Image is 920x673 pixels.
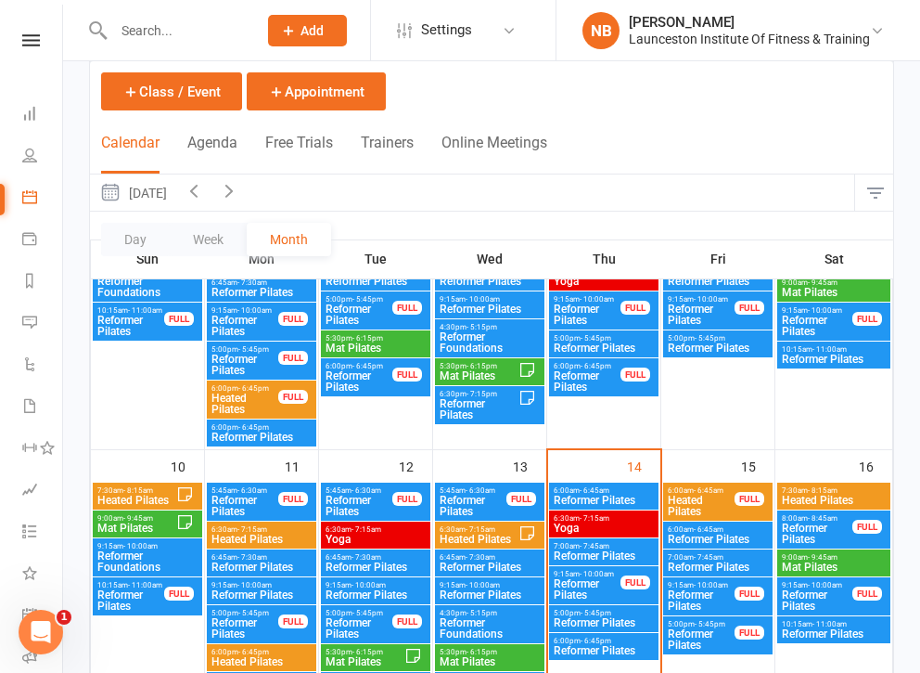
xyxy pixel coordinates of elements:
span: - 8:15am [808,486,837,495]
span: - 6:15pm [352,648,383,656]
div: FULL [164,312,194,326]
div: FULL [620,368,650,382]
span: - 10:00am [694,295,728,304]
span: - 5:45pm [581,334,611,343]
div: FULL [392,368,422,382]
div: NB [582,12,620,49]
span: - 11:00am [812,620,847,628]
span: 9:15am [439,581,541,589]
iframe: Intercom live chat [19,610,63,654]
span: Reformer Pilates [211,617,279,640]
input: Search... [108,18,244,44]
span: 6:45am [439,553,541,562]
span: Heated Pilates [781,495,887,506]
button: Week [170,223,247,256]
div: FULL [392,492,422,506]
span: - 10:00am [237,581,272,589]
span: 6:45am [325,553,427,562]
span: - 10:00am [466,581,500,589]
span: 5:30pm [325,648,404,656]
span: - 10:00am [580,295,614,304]
span: Reformer Pilates [553,645,655,656]
span: - 8:45am [808,514,837,523]
div: 14 [627,450,660,481]
span: Mat Pilates [439,656,541,667]
span: Reformer Pilates [211,495,279,517]
div: [PERSON_NAME] [629,14,870,31]
a: Reports [22,262,64,304]
span: - 7:45am [694,553,723,562]
div: FULL [278,312,308,326]
span: - 7:30am [466,553,495,562]
span: 9:00am [96,514,176,523]
span: - 6:15pm [466,362,497,370]
span: - 6:45pm [581,362,611,370]
span: 9:15am [96,542,198,550]
a: Dashboard [22,95,64,136]
span: Reformer Foundations [96,276,198,298]
button: Class / Event [101,72,242,110]
span: - 9:45am [808,553,837,562]
span: - 5:45pm [695,620,725,628]
span: Reformer Pilates [553,578,621,601]
span: Reformer Pilates [96,589,165,612]
span: - 7:15pm [466,390,497,398]
span: Heated Pilates [211,656,313,667]
div: 11 [285,450,318,481]
span: - 5:15pm [466,323,497,331]
div: FULL [852,587,882,601]
span: 9:15am [553,295,621,304]
span: Reformer Pilates [781,354,887,365]
span: - 10:00am [123,542,158,550]
span: 9:15am [781,306,853,315]
a: General attendance kiosk mode [22,596,64,638]
span: 5:00pm [667,334,769,343]
span: 9:15am [667,295,735,304]
span: - 7:15am [466,525,495,534]
a: Calendar [22,178,64,220]
span: - 7:45am [580,542,609,550]
span: Reformer Pilates [211,287,313,298]
span: Mat Pilates [781,562,887,573]
div: FULL [852,312,882,326]
span: 5:00pm [325,609,393,617]
span: Reformer Pilates [325,617,393,640]
span: 5:30pm [439,362,518,370]
span: Reformer Pilates [325,589,427,601]
span: - 6:15pm [352,334,383,343]
a: What's New [22,554,64,596]
span: 6:45am [211,278,313,287]
div: FULL [852,520,882,534]
span: 10:15am [781,345,887,354]
span: - 9:45am [808,278,837,287]
span: Reformer Pilates [781,628,887,640]
span: Reformer Pilates [553,617,655,628]
span: Reformer Pilates [439,589,541,601]
div: 13 [513,450,546,481]
span: 6:00pm [211,384,279,393]
span: 9:15am [211,581,313,589]
span: 5:00pm [211,609,279,617]
span: Yoga [553,276,655,287]
span: 5:00pm [667,620,735,628]
div: FULL [735,626,764,640]
span: Reformer Pilates [325,370,393,393]
span: 5:00pm [325,295,393,304]
span: - 9:45am [123,514,153,523]
span: Reformer Pilates [553,495,655,506]
span: - 5:45pm [581,609,611,617]
div: FULL [506,492,536,506]
span: 9:15am [439,295,541,304]
span: - 6:45pm [352,362,383,370]
span: - 6:45pm [238,423,269,432]
div: 16 [859,450,892,481]
span: 6:00pm [553,362,621,370]
span: Reformer Foundations [439,331,541,354]
span: - 6:45am [694,525,723,534]
span: - 8:15am [123,486,153,495]
span: Reformer Pilates [439,562,541,573]
span: Reformer Pilates [439,495,507,517]
span: 10:15am [781,620,887,628]
span: Reformer Pilates [667,343,769,354]
span: - 10:00am [466,295,500,304]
